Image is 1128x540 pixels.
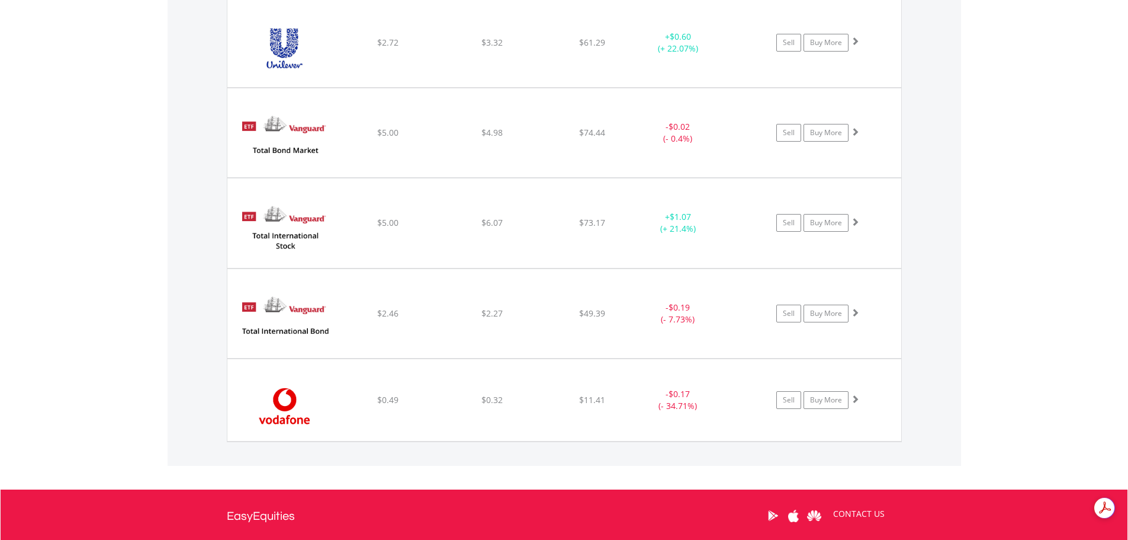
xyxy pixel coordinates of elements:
span: $74.44 [579,127,605,138]
span: $0.49 [377,394,399,405]
a: Sell [776,305,801,322]
img: EQU.US.VXUS.png [233,193,335,264]
span: $5.00 [377,127,399,138]
a: Buy More [804,391,849,409]
a: Sell [776,34,801,52]
img: EQU.US.UL.png [233,12,335,84]
a: Buy More [804,124,849,142]
span: $0.19 [669,302,690,313]
span: $61.29 [579,37,605,48]
span: $73.17 [579,217,605,228]
span: $0.02 [669,121,690,132]
span: $1.07 [670,211,691,222]
div: - (- 34.71%) [634,388,723,412]
div: + (+ 21.4%) [634,211,723,235]
span: $0.32 [481,394,503,405]
a: Sell [776,214,801,232]
a: Apple [783,497,804,534]
img: EQU.US.BNDX.png [233,284,335,355]
span: $0.60 [670,31,691,42]
a: Buy More [804,34,849,52]
span: $0.17 [669,388,690,400]
a: CONTACT US [825,497,893,531]
img: EQU.US.BND.png [233,103,335,174]
span: $49.39 [579,308,605,319]
span: $6.07 [481,217,503,228]
a: Google Play [763,497,783,534]
div: - (- 0.4%) [634,121,723,145]
span: $2.46 [377,308,399,319]
span: $3.32 [481,37,503,48]
a: Huawei [804,497,825,534]
img: EQU.US.VOD.png [233,374,335,438]
span: $4.98 [481,127,503,138]
span: $5.00 [377,217,399,228]
a: Buy More [804,305,849,322]
a: Sell [776,391,801,409]
div: - (- 7.73%) [634,302,723,325]
a: Buy More [804,214,849,232]
span: $2.27 [481,308,503,319]
span: $11.41 [579,394,605,405]
div: + (+ 22.07%) [634,31,723,55]
span: $2.72 [377,37,399,48]
a: Sell [776,124,801,142]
